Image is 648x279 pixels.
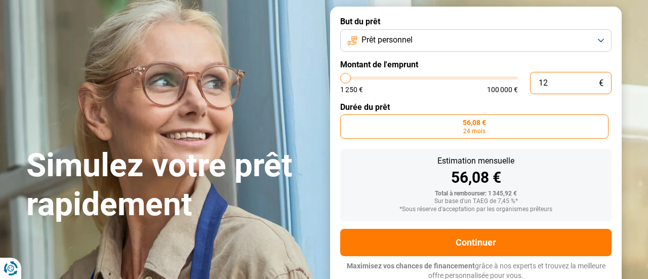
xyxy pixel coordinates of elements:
button: Continuer [340,229,612,256]
div: Total à rembourser: 1 345,92 € [348,190,603,197]
div: Estimation mensuelle [348,157,603,165]
span: Prêt personnel [361,34,413,46]
button: Prêt personnel [340,29,612,52]
h1: Simulez votre prêt rapidement [26,146,318,224]
label: But du prêt [340,17,612,26]
span: Maximisez vos chances de financement [347,262,475,270]
label: Montant de l'emprunt [340,60,612,69]
span: € [599,79,603,88]
div: Sur base d'un TAEG de 7,45 %* [348,198,603,205]
span: 100 000 € [487,86,518,93]
span: 56,08 € [463,119,486,126]
span: 1 250 € [340,86,363,93]
div: *Sous réserve d'acceptation par les organismes prêteurs [348,206,603,213]
label: Durée du prêt [340,102,612,112]
span: 24 mois [463,128,485,134]
div: 56,08 € [348,170,603,185]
